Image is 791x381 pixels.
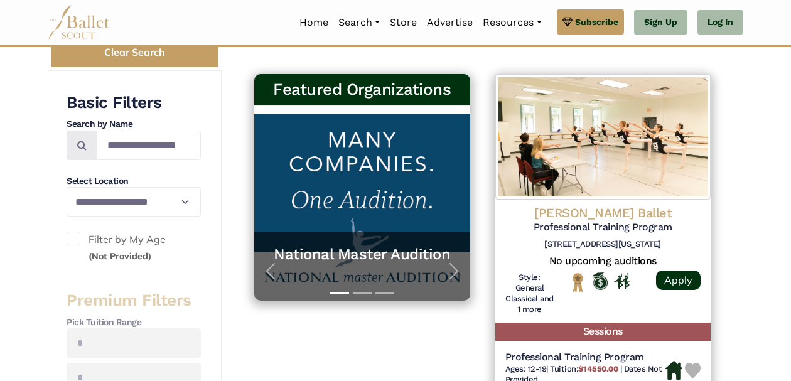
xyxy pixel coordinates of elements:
[634,10,687,35] a: Sign Up
[685,363,701,378] img: Heart
[67,316,201,329] h4: Pick Tuition Range
[264,79,460,100] h3: Featured Organizations
[478,9,546,36] a: Resources
[665,361,682,380] img: Housing Available
[505,351,665,364] h5: Professional Training Program
[578,364,618,373] b: $14550.00
[67,92,201,114] h3: Basic Filters
[505,221,701,234] h5: Professional Training Program
[505,205,701,221] h4: [PERSON_NAME] Ballet
[614,273,630,289] img: In Person
[267,245,458,264] a: National Master Audition
[422,9,478,36] a: Advertise
[550,364,620,373] span: Tuition:
[385,9,422,36] a: Store
[575,15,618,29] span: Subscribe
[375,286,394,301] button: Slide 3
[67,175,201,188] h4: Select Location
[330,286,349,301] button: Slide 1
[656,271,701,290] a: Apply
[353,286,372,301] button: Slide 2
[294,9,333,36] a: Home
[570,272,586,292] img: National
[697,10,743,35] a: Log In
[67,118,201,131] h4: Search by Name
[562,15,573,29] img: gem.svg
[67,290,201,311] h3: Premium Filters
[505,364,547,373] span: Ages: 12-19
[495,323,711,341] h5: Sessions
[557,9,624,35] a: Subscribe
[67,232,201,264] label: Filter by My Age
[51,39,218,67] button: Clear Search
[505,239,701,250] h6: [STREET_ADDRESS][US_STATE]
[505,255,701,268] h5: No upcoming auditions
[495,74,711,200] img: Logo
[97,131,201,160] input: Search by names...
[592,272,608,290] img: Offers Scholarship
[505,272,554,315] h6: Style: General Classical and 1 more
[333,9,385,36] a: Search
[89,250,151,262] small: (Not Provided)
